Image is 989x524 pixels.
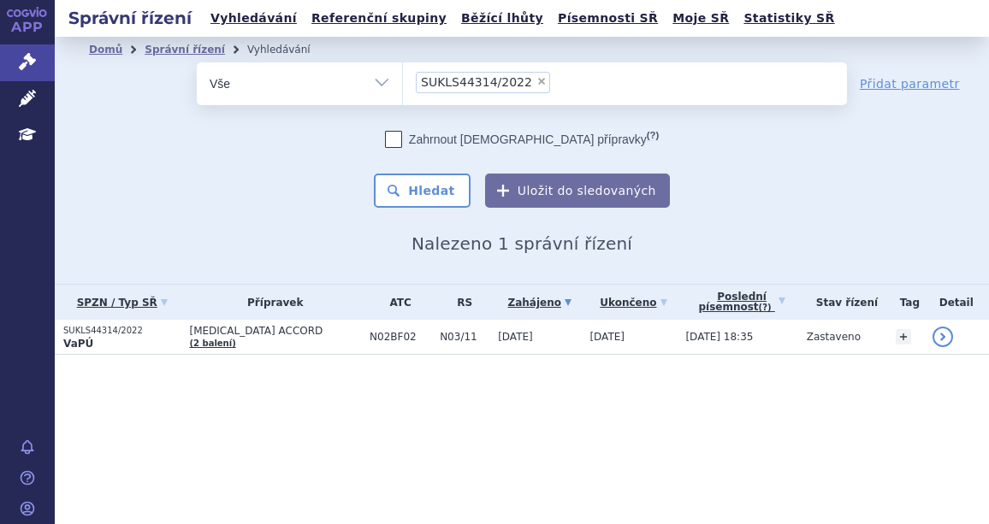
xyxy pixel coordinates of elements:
a: SPZN / Typ SŘ [63,291,181,315]
th: Přípravek [181,285,361,320]
span: [MEDICAL_DATA] ACCORD [189,325,361,337]
span: SUKLS44314/2022 [421,76,532,88]
a: Písemnosti SŘ [553,7,663,30]
abbr: (?) [759,303,772,313]
input: SUKLS44314/2022 [555,71,565,92]
a: Zahájeno [498,291,581,315]
h2: Správní řízení [55,6,205,30]
a: Poslednípísemnost(?) [685,285,797,320]
p: SUKLS44314/2022 [63,325,181,337]
li: Vyhledávání [247,37,333,62]
th: Detail [924,285,989,320]
label: Zahrnout [DEMOGRAPHIC_DATA] přípravky [385,131,659,148]
span: N03/11 [440,331,489,343]
th: Tag [887,285,923,320]
span: Zastaveno [807,331,861,343]
a: Ukončeno [589,291,677,315]
a: (2 balení) [189,339,235,348]
a: Vyhledávání [205,7,302,30]
a: detail [933,327,953,347]
a: Přidat parametr [860,75,960,92]
th: Stav řízení [798,285,887,320]
span: Nalezeno 1 správní řízení [412,233,632,254]
a: Referenční skupiny [306,7,452,30]
a: Správní řízení [145,44,225,56]
span: [DATE] [498,331,533,343]
a: Moje SŘ [667,7,734,30]
a: Běžící lhůty [456,7,548,30]
span: [DATE] 18:35 [685,331,753,343]
button: Hledat [374,174,471,208]
a: + [896,329,911,344]
strong: VaPÚ [63,338,93,350]
abbr: (?) [647,130,659,141]
span: N02BF02 [370,331,431,343]
th: RS [431,285,489,320]
button: Uložit do sledovaných [485,174,670,208]
a: Statistiky SŘ [738,7,839,30]
span: × [536,76,547,86]
span: [DATE] [589,331,625,343]
a: Domů [89,44,122,56]
th: ATC [361,285,431,320]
